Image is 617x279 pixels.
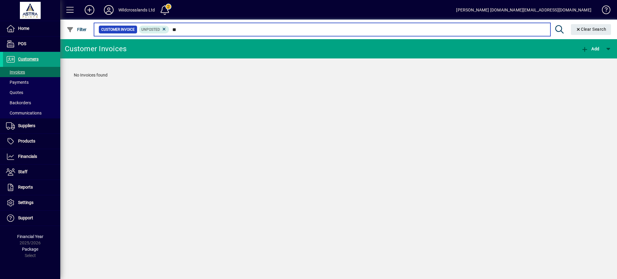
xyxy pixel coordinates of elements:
button: Profile [99,5,118,15]
a: Settings [3,195,60,210]
a: Reports [3,180,60,195]
span: Package [22,247,38,252]
span: Financial Year [17,234,43,239]
a: Staff [3,165,60,180]
span: Support [18,215,33,220]
a: Communications [3,108,60,118]
span: Payments [6,80,29,85]
a: Backorders [3,98,60,108]
span: Communications [6,111,42,115]
div: No Invoices found [68,66,609,84]
div: Wildcrosslands Ltd [118,5,155,15]
a: Support [3,211,60,226]
span: Backorders [6,100,31,105]
a: Payments [3,77,60,87]
a: Quotes [3,87,60,98]
div: Customer Invoices [65,44,127,54]
span: Unposted [141,27,160,32]
button: Add [80,5,99,15]
span: Customer Invoice [101,27,135,33]
span: Home [18,26,29,31]
a: POS [3,36,60,52]
a: Products [3,134,60,149]
a: Knowledge Base [597,1,609,21]
span: Settings [18,200,33,205]
span: Customers [18,57,39,61]
span: Invoices [6,70,25,74]
span: Quotes [6,90,23,95]
a: Financials [3,149,60,164]
span: Products [18,139,35,143]
button: Add [580,43,601,54]
span: Staff [18,169,27,174]
button: Clear [571,24,611,35]
a: Suppliers [3,118,60,133]
a: Home [3,21,60,36]
span: Suppliers [18,123,35,128]
span: Clear Search [576,27,606,32]
span: Add [581,46,599,51]
span: POS [18,41,26,46]
mat-chip: Customer Invoice Status: Unposted [139,26,169,33]
span: Reports [18,185,33,190]
span: Filter [67,27,87,32]
button: Filter [65,24,88,35]
div: [PERSON_NAME] [DOMAIN_NAME][EMAIL_ADDRESS][DOMAIN_NAME] [456,5,591,15]
span: Financials [18,154,37,159]
a: Invoices [3,67,60,77]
